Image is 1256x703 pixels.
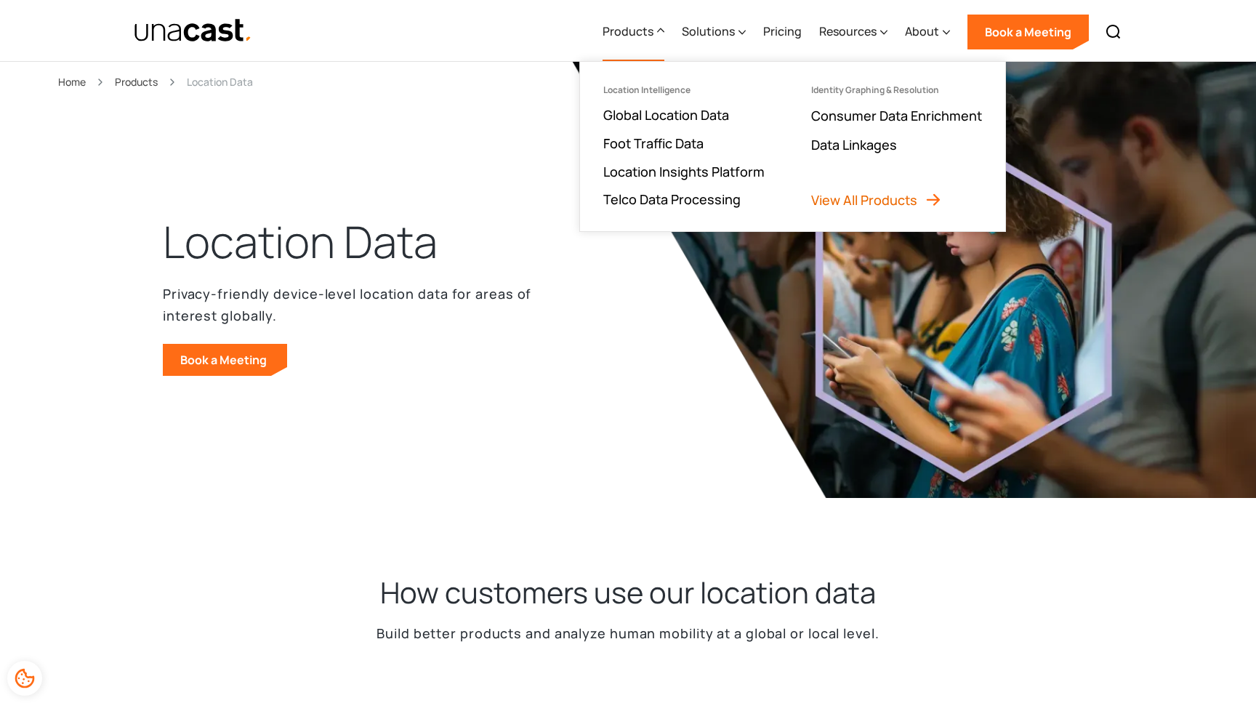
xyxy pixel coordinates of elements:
div: About [905,23,939,40]
div: Resources [819,2,887,62]
a: home [134,18,252,44]
div: Products [603,2,664,62]
img: Unacast text logo [134,18,252,44]
a: Book a Meeting [163,344,287,376]
a: Location Insights Platform [603,163,765,180]
p: Privacy-friendly device-level location data for areas of interest globally. [163,283,541,326]
div: About [905,2,950,62]
a: Book a Meeting [967,15,1089,49]
div: Identity Graphing & Resolution [811,85,939,95]
a: Home [58,73,86,90]
a: Telco Data Processing [603,190,741,208]
div: Location Data [187,73,253,90]
a: Pricing [763,2,802,62]
a: Products [115,73,158,90]
div: Cookie Preferences [7,661,42,696]
p: Build better products and analyze human mobility at a global or local level. [377,623,879,644]
h1: Location Data [163,213,438,271]
a: View All Products [811,191,942,209]
div: Solutions [682,23,735,40]
img: Search icon [1105,23,1122,41]
a: Consumer Data Enrichment [811,107,982,124]
div: Location Intelligence [603,85,691,95]
div: Solutions [682,2,746,62]
div: Products [603,23,653,40]
a: Foot Traffic Data [603,134,704,152]
a: Data Linkages [811,136,897,153]
h2: How customers use our location data [380,574,876,611]
div: Resources [819,23,877,40]
nav: Products [579,61,1006,232]
a: Global Location Data [603,106,729,124]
